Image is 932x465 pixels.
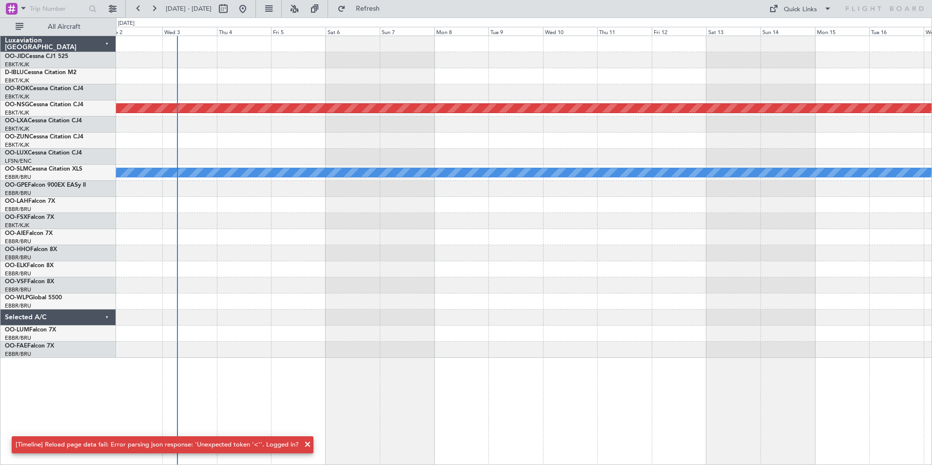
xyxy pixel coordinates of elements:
[434,27,489,36] div: Mon 8
[5,247,30,252] span: OO-HHO
[326,27,380,36] div: Sat 6
[118,19,135,28] div: [DATE]
[348,5,388,12] span: Refresh
[5,254,31,261] a: EBBR/BRU
[5,231,53,236] a: OO-AIEFalcon 7X
[597,27,652,36] div: Thu 11
[652,27,706,36] div: Fri 12
[784,5,817,15] div: Quick Links
[5,206,31,213] a: EBBR/BRU
[5,118,28,124] span: OO-LXA
[5,334,31,342] a: EBBR/BRU
[5,279,54,285] a: OO-VSFFalcon 8X
[5,214,27,220] span: OO-FSX
[5,102,29,108] span: OO-NSG
[706,27,761,36] div: Sat 13
[5,270,31,277] a: EBBR/BRU
[5,231,26,236] span: OO-AIE
[217,27,272,36] div: Thu 4
[5,70,24,76] span: D-IBLU
[488,27,543,36] div: Tue 9
[5,54,25,59] span: OO-JID
[162,27,217,36] div: Wed 3
[764,1,836,17] button: Quick Links
[380,27,434,36] div: Sun 7
[5,54,68,59] a: OO-JIDCessna CJ1 525
[5,77,29,84] a: EBKT/KJK
[5,190,31,197] a: EBBR/BRU
[166,4,212,13] span: [DATE] - [DATE]
[5,86,29,92] span: OO-ROK
[5,157,32,165] a: LFSN/ENC
[5,327,56,333] a: OO-LUMFalcon 7X
[543,27,598,36] div: Wed 10
[5,343,27,349] span: OO-FAE
[333,1,391,17] button: Refresh
[815,27,870,36] div: Mon 15
[108,27,162,36] div: Tue 2
[5,263,54,269] a: OO-ELKFalcon 8X
[5,279,27,285] span: OO-VSF
[5,286,31,293] a: EBBR/BRU
[5,198,28,204] span: OO-LAH
[5,295,29,301] span: OO-WLP
[5,166,28,172] span: OO-SLM
[5,61,29,68] a: EBKT/KJK
[5,182,28,188] span: OO-GPE
[30,1,86,16] input: Trip Number
[5,302,31,310] a: EBBR/BRU
[25,23,103,30] span: All Aircraft
[5,198,55,204] a: OO-LAHFalcon 7X
[5,166,82,172] a: OO-SLMCessna Citation XLS
[5,134,29,140] span: OO-ZUN
[5,174,31,181] a: EBBR/BRU
[5,263,27,269] span: OO-ELK
[5,295,62,301] a: OO-WLPGlobal 5500
[5,150,82,156] a: OO-LUXCessna Citation CJ4
[5,222,29,229] a: EBKT/KJK
[5,134,83,140] a: OO-ZUNCessna Citation CJ4
[5,327,29,333] span: OO-LUM
[5,350,31,358] a: EBBR/BRU
[11,19,106,35] button: All Aircraft
[5,150,28,156] span: OO-LUX
[5,109,29,116] a: EBKT/KJK
[5,125,29,133] a: EBKT/KJK
[760,27,815,36] div: Sun 14
[5,70,77,76] a: D-IBLUCessna Citation M2
[5,141,29,149] a: EBKT/KJK
[5,238,31,245] a: EBBR/BRU
[16,440,299,450] div: [Timeline] Reload page data fail: Error parsing json response: 'Unexpected token '<''. Logged in?
[5,343,54,349] a: OO-FAEFalcon 7X
[5,86,83,92] a: OO-ROKCessna Citation CJ4
[5,247,57,252] a: OO-HHOFalcon 8X
[271,27,326,36] div: Fri 5
[869,27,924,36] div: Tue 16
[5,214,54,220] a: OO-FSXFalcon 7X
[5,118,82,124] a: OO-LXACessna Citation CJ4
[5,102,83,108] a: OO-NSGCessna Citation CJ4
[5,93,29,100] a: EBKT/KJK
[5,182,86,188] a: OO-GPEFalcon 900EX EASy II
